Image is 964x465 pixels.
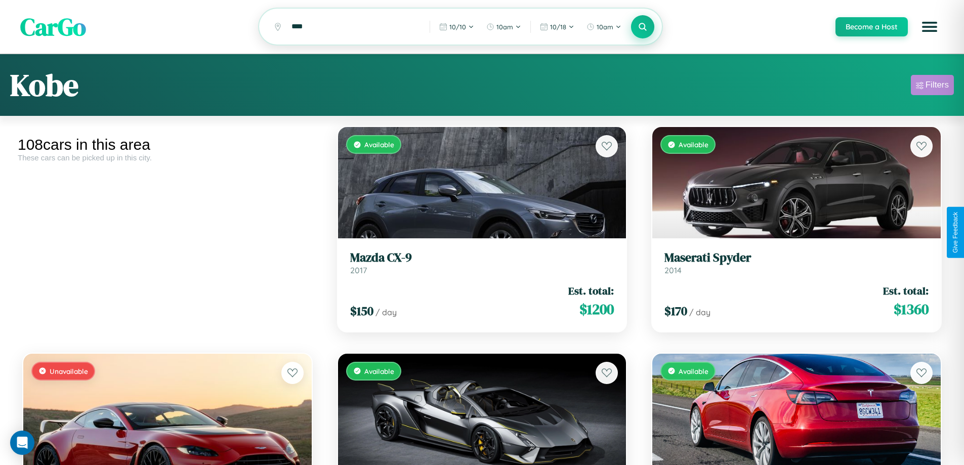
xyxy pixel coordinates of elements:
div: 108 cars in this area [18,136,317,153]
button: Become a Host [835,17,908,36]
span: 2017 [350,265,367,275]
span: Est. total: [883,283,929,298]
span: Unavailable [50,367,88,375]
span: / day [689,307,710,317]
button: 10am [581,19,626,35]
span: 10am [496,23,513,31]
div: Open Intercom Messenger [10,431,34,455]
button: 10am [481,19,526,35]
div: These cars can be picked up in this city. [18,153,317,162]
span: Available [679,367,708,375]
span: Available [364,367,394,375]
span: 10 / 18 [550,23,566,31]
div: Filters [926,80,949,90]
span: $ 150 [350,303,373,319]
h3: Mazda CX-9 [350,250,614,265]
h1: Kobe [10,64,78,106]
span: $ 1200 [579,299,614,319]
span: Available [679,140,708,149]
span: Available [364,140,394,149]
button: 10/10 [434,19,479,35]
span: 10 / 10 [449,23,466,31]
a: Maserati Spyder2014 [664,250,929,275]
span: $ 1360 [894,299,929,319]
button: Filters [911,75,954,95]
span: $ 170 [664,303,687,319]
button: Open menu [915,13,944,41]
h3: Maserati Spyder [664,250,929,265]
span: 10am [597,23,613,31]
span: CarGo [20,10,86,44]
span: / day [375,307,397,317]
span: 2014 [664,265,682,275]
span: Est. total: [568,283,614,298]
div: Give Feedback [952,212,959,253]
a: Mazda CX-92017 [350,250,614,275]
button: 10/18 [535,19,579,35]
